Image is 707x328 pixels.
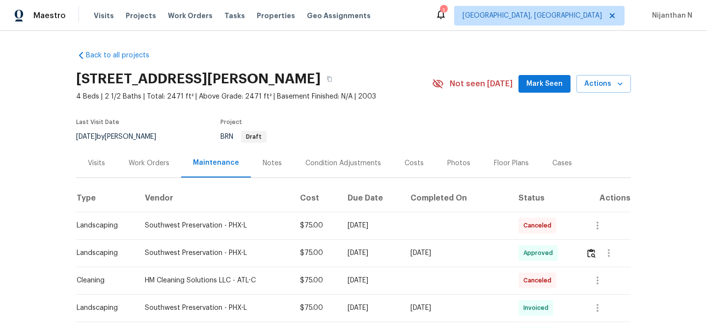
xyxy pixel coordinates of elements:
[348,276,395,285] div: [DATE]
[33,11,66,21] span: Maestro
[440,6,447,16] div: 1
[518,75,571,93] button: Mark Seen
[403,184,511,212] th: Completed On
[76,119,119,125] span: Last Visit Date
[224,12,245,19] span: Tasks
[145,276,285,285] div: HM Cleaning Solutions LLC - ATL-C
[586,241,597,265] button: Review Icon
[340,184,403,212] th: Due Date
[292,184,340,212] th: Cost
[257,11,295,21] span: Properties
[447,158,470,168] div: Photos
[76,92,432,101] span: 4 Beds | 2 1/2 Baths | Total: 2471 ft² | Above Grade: 2471 ft² | Basement Finished: N/A | 2003
[76,184,137,212] th: Type
[77,276,129,285] div: Cleaning
[576,75,631,93] button: Actions
[321,70,338,88] button: Copy Address
[348,248,395,258] div: [DATE]
[77,221,129,230] div: Landscaping
[300,248,332,258] div: $75.00
[145,221,285,230] div: Southwest Preservation - PHX-L
[94,11,114,21] span: Visits
[523,248,557,258] span: Approved
[307,11,371,21] span: Geo Assignments
[511,184,578,212] th: Status
[526,78,563,90] span: Mark Seen
[263,158,282,168] div: Notes
[648,11,692,21] span: Nijanthan N
[410,303,503,313] div: [DATE]
[76,131,168,143] div: by [PERSON_NAME]
[405,158,424,168] div: Costs
[462,11,602,21] span: [GEOGRAPHIC_DATA], [GEOGRAPHIC_DATA]
[523,276,555,285] span: Canceled
[450,79,513,89] span: Not seen [DATE]
[584,78,623,90] span: Actions
[77,248,129,258] div: Landscaping
[126,11,156,21] span: Projects
[76,50,170,60] a: Back to all projects
[300,221,332,230] div: $75.00
[578,184,631,212] th: Actions
[523,221,555,230] span: Canceled
[76,133,97,140] span: [DATE]
[76,74,321,84] h2: [STREET_ADDRESS][PERSON_NAME]
[145,303,285,313] div: Southwest Preservation - PHX-L
[523,303,552,313] span: Invoiced
[348,221,395,230] div: [DATE]
[552,158,572,168] div: Cases
[168,11,213,21] span: Work Orders
[410,248,503,258] div: [DATE]
[145,248,285,258] div: Southwest Preservation - PHX-L
[242,134,266,140] span: Draft
[77,303,129,313] div: Landscaping
[220,133,267,140] span: BRN
[193,158,239,168] div: Maintenance
[300,276,332,285] div: $75.00
[305,158,381,168] div: Condition Adjustments
[348,303,395,313] div: [DATE]
[129,158,169,168] div: Work Orders
[587,249,596,258] img: Review Icon
[494,158,529,168] div: Floor Plans
[137,184,293,212] th: Vendor
[300,303,332,313] div: $75.00
[220,119,242,125] span: Project
[88,158,105,168] div: Visits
